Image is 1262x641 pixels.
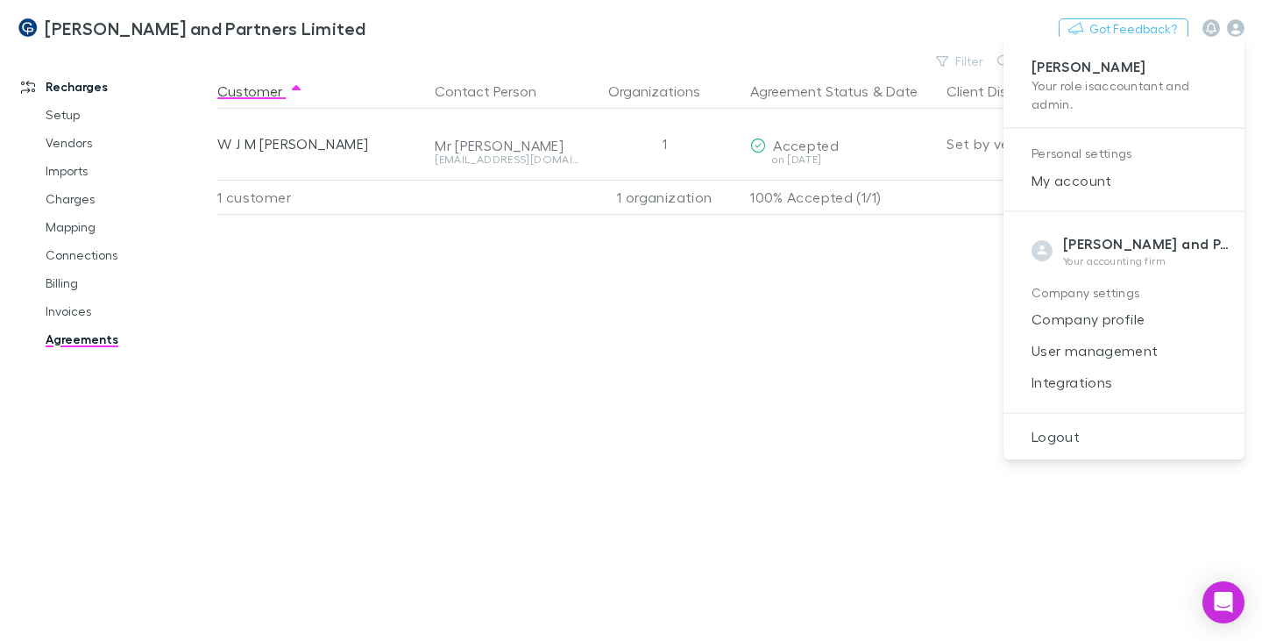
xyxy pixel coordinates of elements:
[1202,581,1244,623] div: Open Intercom Messenger
[1017,426,1230,447] span: Logout
[1017,340,1230,361] span: User management
[1017,372,1230,393] span: Integrations
[1032,58,1216,76] p: [PERSON_NAME]
[1017,309,1230,330] span: Company profile
[1032,143,1216,165] p: Personal settings
[1032,282,1216,304] p: Company settings
[1032,76,1216,113] p: Your role is accountant and admin .
[1017,170,1230,191] span: My account
[1063,254,1230,268] p: Your accounting firm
